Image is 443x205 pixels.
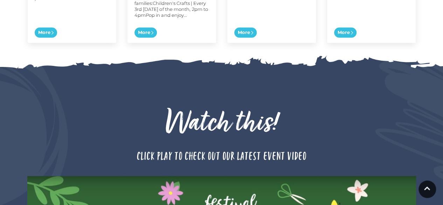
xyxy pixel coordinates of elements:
p: Click play to check out our latest event video [27,148,416,162]
h2: Watch this! [27,107,416,141]
span: More [334,27,357,38]
span: More [35,27,57,38]
span: More [134,27,157,38]
span: More [234,27,257,38]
